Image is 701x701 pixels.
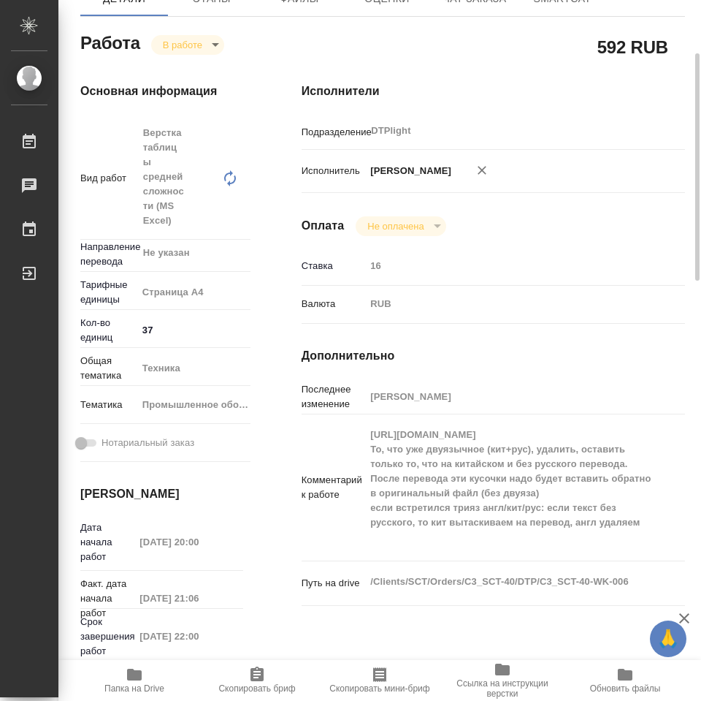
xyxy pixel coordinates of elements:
[302,83,685,100] h4: Исполнители
[302,125,366,140] p: Подразделение
[137,319,251,341] input: ✎ Введи что-нибудь
[564,660,686,701] button: Обновить файлы
[302,259,366,273] p: Ставка
[356,216,445,236] div: В работе
[597,34,668,59] h2: 592 RUB
[80,316,137,345] p: Кол-во единиц
[196,660,318,701] button: Скопировать бриф
[365,292,653,317] div: RUB
[302,347,685,365] h4: Дополнительно
[137,393,269,417] div: Промышленное оборудование
[365,423,653,550] textarea: [URL][DOMAIN_NAME] То, что уже двуязычное (кит+рус), удалить, оставить только то, что на китайско...
[466,154,498,186] button: Удалить исполнителя
[302,217,345,235] h4: Оплата
[101,436,194,450] span: Нотариальный заказ
[80,171,137,186] p: Вид работ
[134,588,242,609] input: Пустое поле
[80,398,137,412] p: Тематика
[80,354,137,383] p: Общая тематика
[365,164,451,178] p: [PERSON_NAME]
[80,240,137,269] p: Направление перевода
[650,621,686,657] button: 🙏
[365,386,653,407] input: Пустое поле
[363,220,428,232] button: Не оплачена
[137,280,269,305] div: Страница А4
[80,29,140,55] h2: Работа
[80,615,134,659] p: Срок завершения работ
[151,35,224,55] div: В работе
[80,83,243,100] h4: Основная информация
[365,255,653,276] input: Пустое поле
[302,297,366,311] p: Валюта
[656,624,681,654] span: 🙏
[329,683,429,694] span: Скопировать мини-бриф
[441,660,564,701] button: Ссылка на инструкции верстки
[134,626,242,647] input: Пустое поле
[137,356,269,381] div: Техника
[80,577,134,621] p: Факт. дата начала работ
[158,39,207,51] button: В работе
[80,520,134,564] p: Дата начала работ
[218,683,295,694] span: Скопировать бриф
[80,485,243,503] h4: [PERSON_NAME]
[450,678,555,699] span: Ссылка на инструкции верстки
[302,473,366,502] p: Комментарий к работе
[80,278,137,307] p: Тарифные единицы
[302,576,366,591] p: Путь на drive
[590,683,661,694] span: Обновить файлы
[302,382,366,412] p: Последнее изменение
[104,683,164,694] span: Папка на Drive
[302,164,366,178] p: Исполнитель
[318,660,441,701] button: Скопировать мини-бриф
[134,531,242,553] input: Пустое поле
[365,569,653,594] textarea: /Clients/SCT/Orders/C3_SCT-40/DTP/C3_SCT-40-WK-006
[73,660,196,701] button: Папка на Drive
